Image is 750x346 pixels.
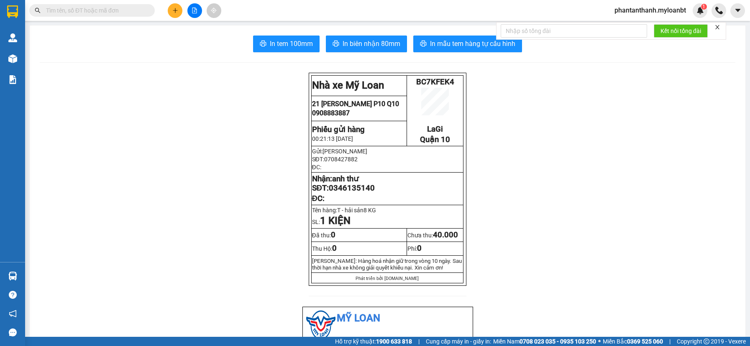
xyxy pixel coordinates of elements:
[417,244,422,253] span: 0
[312,174,375,193] strong: Nhận: SĐT:
[312,125,365,134] strong: Phiếu gửi hàng
[714,24,720,30] span: close
[311,229,407,242] td: Đã thu:
[9,328,17,336] span: message
[8,54,17,63] img: warehouse-icon
[35,8,41,13] span: search
[430,38,515,49] span: In mẫu tem hàng tự cấu hình
[654,24,708,38] button: Kết nối tổng đài
[333,40,339,48] span: printer
[312,207,463,214] p: Tên hàng:
[704,338,709,344] span: copyright
[702,4,705,10] span: 1
[312,164,321,170] span: ĐC:
[343,38,400,49] span: In biên nhận 80mm
[332,174,358,183] span: anh thư
[172,8,178,13] span: plus
[332,244,337,253] span: 0
[8,33,17,42] img: warehouse-icon
[407,242,463,255] td: Phí:
[335,337,412,346] span: Hỗ trợ kỹ thuật:
[312,258,462,271] span: [PERSON_NAME]: Hàng hoá nhận giữ trong vòng 10 ngày. Sau thời hạn nhà xe không giải quy...
[730,3,745,18] button: caret-down
[627,338,663,345] strong: 0369 525 060
[306,310,469,326] li: Mỹ Loan
[433,230,458,239] span: 40.000
[660,26,701,36] span: Kết nối tổng đài
[312,100,399,108] span: 21 [PERSON_NAME] P10 Q10
[260,40,266,48] span: printer
[669,337,671,346] span: |
[187,3,202,18] button: file-add
[413,36,522,52] button: printerIn mẫu tem hàng tự cấu hình
[9,291,17,299] span: question-circle
[493,337,596,346] span: Miền Nam
[306,310,335,340] img: logo.jpg
[520,338,596,345] strong: 0708 023 035 - 0935 103 250
[312,194,325,203] span: ĐC:
[46,6,145,15] input: Tìm tên, số ĐT hoặc mã đơn
[420,135,450,144] span: Quận 10
[312,135,353,142] span: 00:21:13 [DATE]
[603,337,663,346] span: Miền Bắc
[326,36,407,52] button: printerIn biên nhận 80mm
[312,156,358,163] span: SĐT:
[331,230,335,239] span: 0
[426,337,491,346] span: Cung cấp máy in - giấy in:
[8,75,17,84] img: solution-icon
[312,148,463,155] p: Gửi:
[7,5,18,18] img: logo-vxr
[326,215,351,226] strong: KIỆN
[312,219,351,225] span: SL:
[168,3,182,18] button: plus
[356,276,419,281] span: Phát triển bởi [DOMAIN_NAME]
[329,183,375,193] span: 0346135140
[207,3,221,18] button: aim
[420,40,427,48] span: printer
[501,24,647,38] input: Nhập số tổng đài
[696,7,704,14] img: icon-new-feature
[192,8,197,13] span: file-add
[337,207,380,214] span: T - hải sản
[270,38,313,49] span: In tem 100mm
[598,340,601,343] span: ⚪️
[734,7,742,14] span: caret-down
[8,272,17,280] img: warehouse-icon
[407,229,463,242] td: Chưa thu:
[253,36,320,52] button: printerIn tem 100mm
[9,310,17,318] span: notification
[376,338,412,345] strong: 1900 633 818
[312,109,350,117] span: 0908883887
[416,77,454,86] span: BC7KFEK4
[320,215,326,226] span: 1
[715,7,723,14] img: phone-icon
[323,148,367,155] span: [PERSON_NAME]
[701,4,707,10] sup: 1
[418,337,420,346] span: |
[312,79,384,91] strong: Nhà xe Mỹ Loan
[608,5,693,15] span: phantanthanh.myloanbt
[427,125,443,134] span: LaGi
[311,242,407,255] td: Thu Hộ:
[211,8,217,13] span: aim
[363,207,376,214] span: 8 KG
[324,156,358,163] span: 0708427882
